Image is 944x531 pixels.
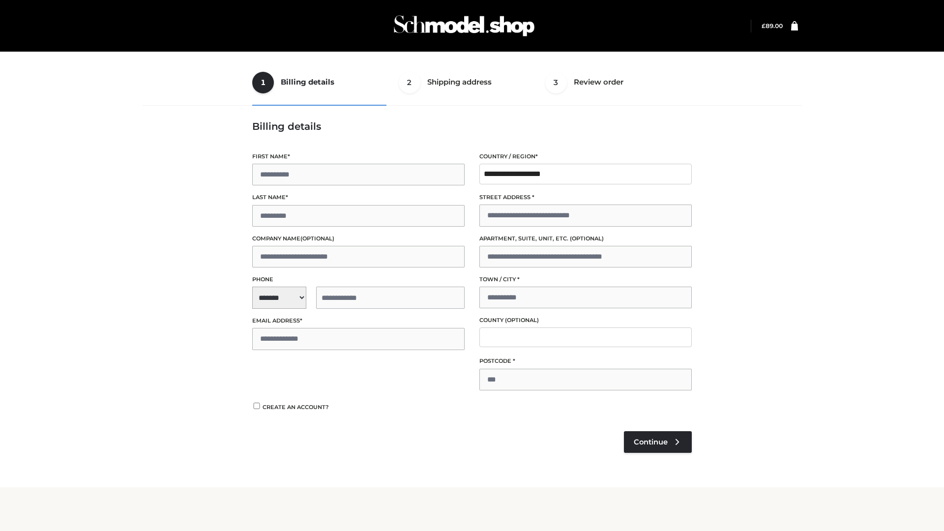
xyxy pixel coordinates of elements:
[762,22,783,29] bdi: 89.00
[252,316,465,325] label: Email address
[252,403,261,409] input: Create an account?
[479,275,692,284] label: Town / City
[624,431,692,453] a: Continue
[252,152,465,161] label: First name
[252,120,692,132] h3: Billing details
[570,235,604,242] span: (optional)
[252,234,465,243] label: Company name
[634,438,668,446] span: Continue
[479,316,692,325] label: County
[479,193,692,202] label: Street address
[252,193,465,202] label: Last name
[479,356,692,366] label: Postcode
[762,22,766,29] span: £
[762,22,783,29] a: £89.00
[479,234,692,243] label: Apartment, suite, unit, etc.
[263,404,329,411] span: Create an account?
[252,275,465,284] label: Phone
[390,6,538,45] img: Schmodel Admin 964
[505,317,539,324] span: (optional)
[479,152,692,161] label: Country / Region
[300,235,334,242] span: (optional)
